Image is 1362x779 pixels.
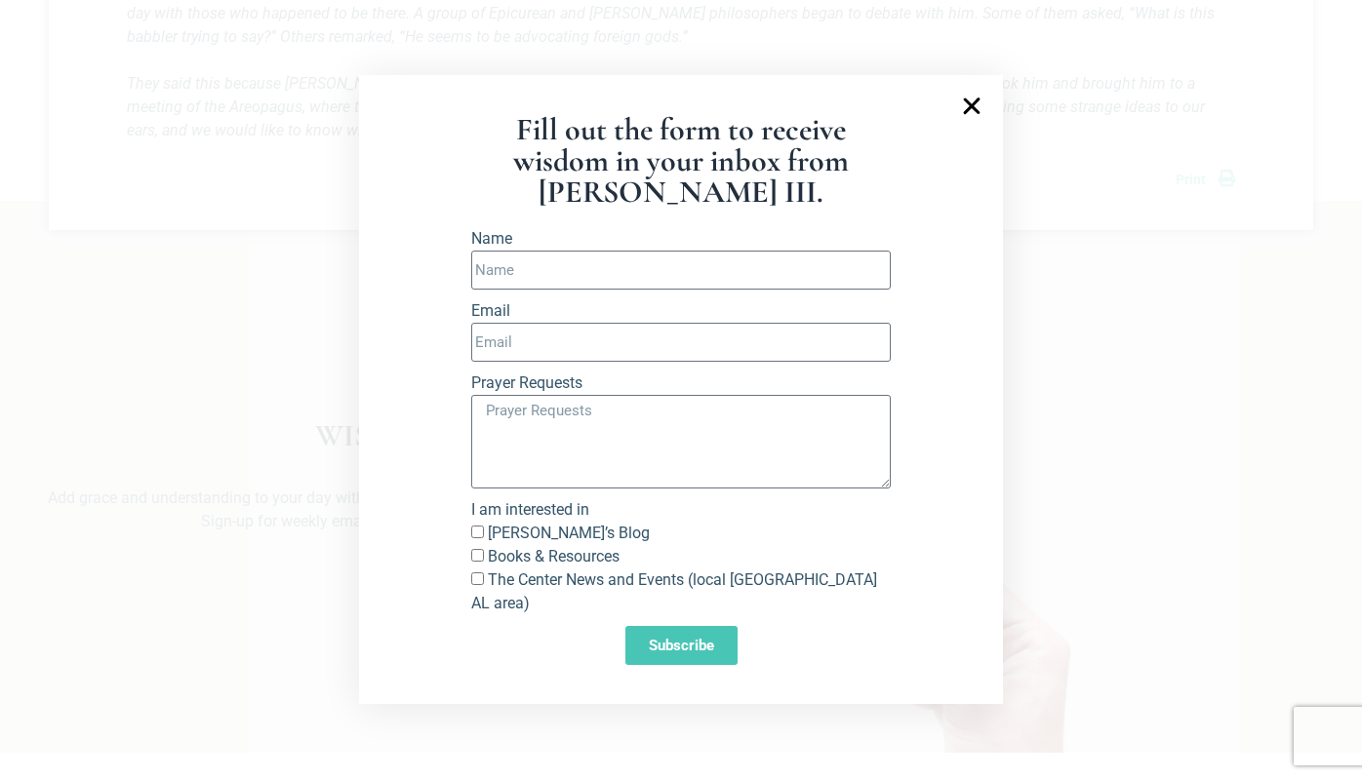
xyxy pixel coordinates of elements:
h1: Fill out the form to receive wisdom in your inbox from [PERSON_NAME] III. [471,114,891,208]
label: Email [471,299,510,323]
span: Subscribe [649,639,714,653]
label: [PERSON_NAME]’s Blog [488,524,650,542]
input: Name [471,251,891,290]
a: Close [960,95,983,118]
input: Email [471,323,891,362]
label: I am interested in [471,498,589,522]
label: Books & Resources [488,547,620,565]
label: Prayer Requests [471,371,582,395]
label: The Center News and Events (local [GEOGRAPHIC_DATA] AL area) [471,570,877,612]
button: Subscribe [625,626,738,665]
label: Name [471,227,512,251]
